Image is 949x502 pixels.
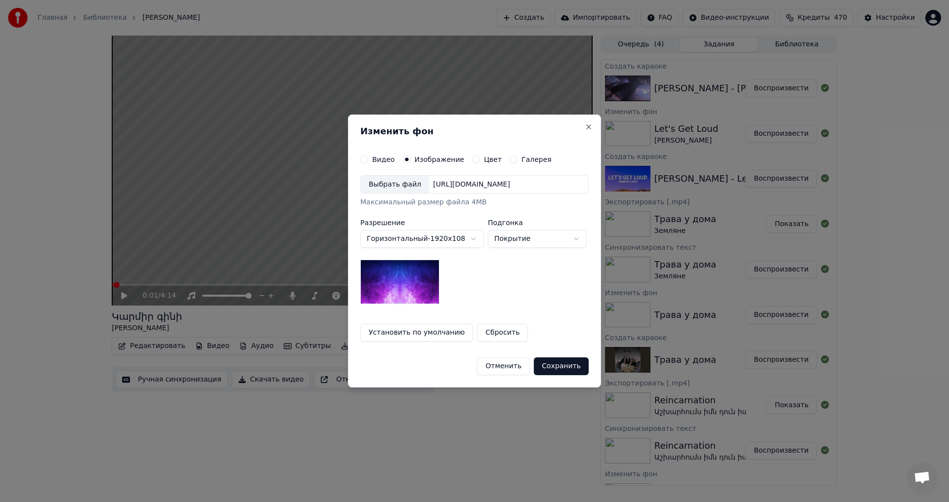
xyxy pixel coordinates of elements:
div: [URL][DOMAIN_NAME] [429,180,514,190]
label: Видео [372,156,395,163]
label: Изображение [415,156,465,163]
label: Цвет [484,156,502,163]
button: Сбросить [477,324,528,342]
label: Разрешение [360,219,484,226]
button: Сохранить [534,357,589,375]
div: Выбрать файл [361,176,429,193]
button: Установить по умолчанию [360,324,473,342]
h2: Изменить фон [360,127,589,136]
label: Подгонка [488,219,587,226]
button: Отменить [477,357,530,375]
div: Максимальный размер файла 4MB [360,198,589,208]
label: Галерея [521,156,552,163]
